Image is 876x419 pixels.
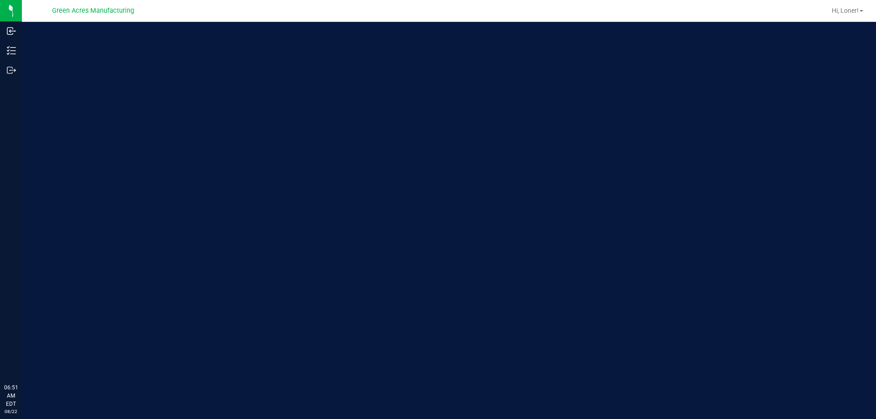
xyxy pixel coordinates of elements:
p: 08/22 [4,408,18,415]
p: 06:51 AM EDT [4,383,18,408]
inline-svg: Inbound [7,26,16,36]
span: Hi, Loner! [832,7,859,14]
span: Green Acres Manufacturing [52,7,134,15]
inline-svg: Outbound [7,66,16,75]
inline-svg: Inventory [7,46,16,55]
